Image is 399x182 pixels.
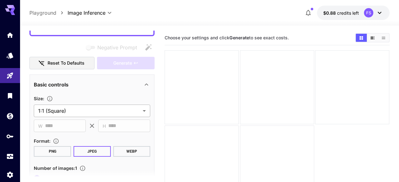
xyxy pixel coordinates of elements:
span: credits left [337,10,359,16]
div: Show images in grid viewShow images in video viewShow images in list view [355,33,390,42]
button: $0.8782FS [317,6,390,20]
b: Generate [229,35,249,40]
div: Home [6,29,14,37]
span: 1:1 (Square) [38,107,140,115]
button: Choose the file format for the output image. [50,138,62,144]
button: WEBP [113,146,151,157]
div: Playground [6,70,14,78]
span: Format : [34,138,50,144]
a: Playground [29,9,56,17]
div: Wallet [6,112,14,120]
span: $0.88 [323,10,337,16]
button: Show images in grid view [356,34,367,42]
div: Settings [6,171,14,179]
span: Negative Prompt [97,44,137,51]
p: Basic controls [34,81,69,88]
span: Size : [34,96,44,101]
span: Number of images : 1 [34,165,77,171]
div: Basic controls [34,77,150,92]
button: Show images in list view [378,34,389,42]
div: FS [364,8,373,17]
span: Negative prompts are not compatible with the selected model. [85,43,142,51]
button: Adjust the dimensions of the generated image by specifying its width and height in pixels, or sel... [44,96,55,102]
nav: breadcrumb [29,9,68,17]
div: Usage [6,153,14,160]
span: H [103,122,106,130]
button: Show images in video view [367,34,378,42]
span: W [38,122,43,130]
div: Models [6,50,14,57]
span: Image Inference [68,9,105,17]
button: Reset to defaults [29,57,95,70]
div: Library [6,92,14,100]
button: Specify how many images to generate in a single request. Each image generation will be charged se... [77,165,88,171]
div: $0.8782 [323,10,359,16]
button: PNG [34,146,71,157]
button: JPEG [74,146,111,157]
span: Choose your settings and click to see exact costs. [165,35,289,40]
div: API Keys [6,132,14,140]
